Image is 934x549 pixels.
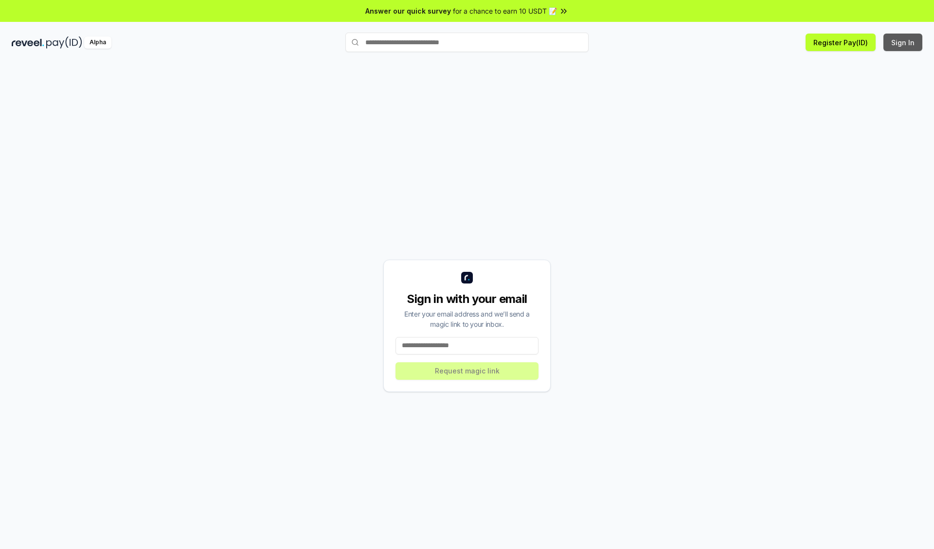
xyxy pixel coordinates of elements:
[461,272,473,283] img: logo_small
[84,36,111,49] div: Alpha
[395,291,539,307] div: Sign in with your email
[365,6,451,16] span: Answer our quick survey
[12,36,44,49] img: reveel_dark
[395,309,539,329] div: Enter your email address and we’ll send a magic link to your inbox.
[46,36,82,49] img: pay_id
[806,34,876,51] button: Register Pay(ID)
[883,34,922,51] button: Sign In
[453,6,557,16] span: for a chance to earn 10 USDT 📝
